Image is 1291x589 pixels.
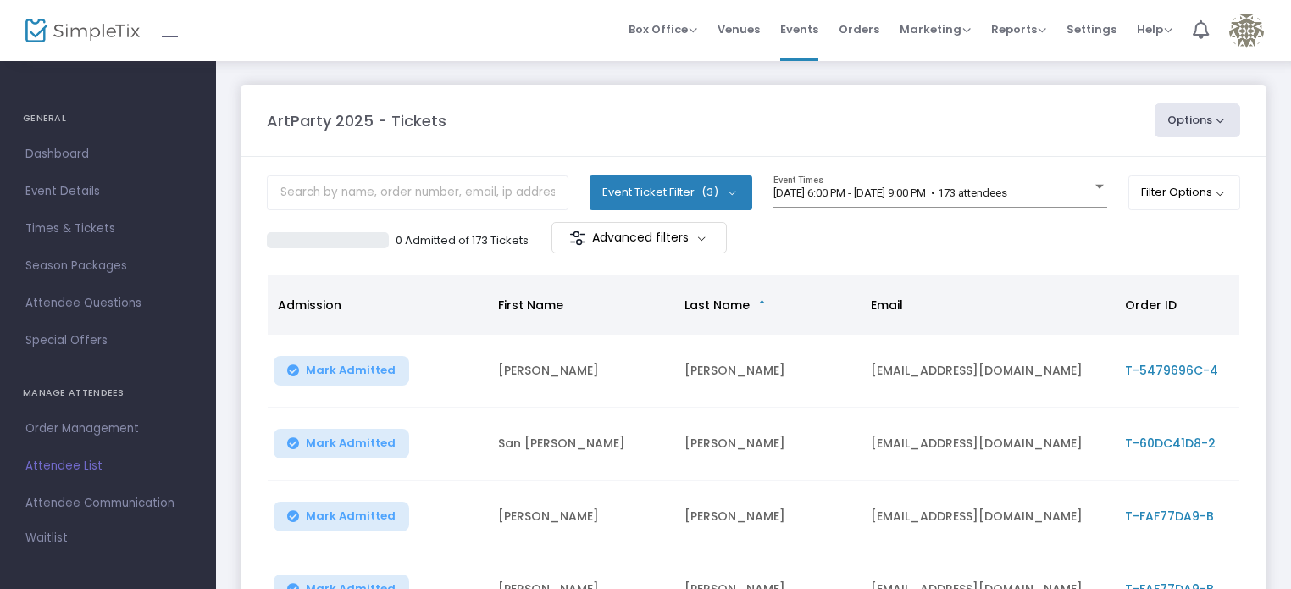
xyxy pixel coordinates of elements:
[306,364,396,377] span: Mark Admitted
[25,181,191,203] span: Event Details
[780,8,818,51] span: Events
[488,408,674,481] td: San [PERSON_NAME]
[701,186,718,199] span: (3)
[684,297,750,314] span: Last Name
[278,297,341,314] span: Admission
[274,356,409,386] button: Mark Admitted
[1128,175,1241,209] button: Filter Options
[674,408,861,481] td: [PERSON_NAME]
[1125,435,1216,452] span: T-60DC41D8-2
[839,8,879,51] span: Orders
[267,109,446,132] m-panel-title: ArtParty 2025 - Tickets
[25,292,191,314] span: Attendee Questions
[1155,103,1241,137] button: Options
[590,175,752,209] button: Event Ticket Filter(3)
[900,21,971,37] span: Marketing
[674,481,861,553] td: [PERSON_NAME]
[25,330,191,352] span: Special Offers
[773,186,1007,199] span: [DATE] 6:00 PM - [DATE] 9:00 PM • 173 attendees
[274,429,409,458] button: Mark Admitted
[25,218,191,240] span: Times & Tickets
[25,455,191,477] span: Attendee List
[274,502,409,531] button: Mark Admitted
[551,222,727,253] m-button: Advanced filters
[756,298,769,312] span: Sortable
[25,418,191,440] span: Order Management
[25,143,191,165] span: Dashboard
[1125,362,1218,379] span: T-5479696C-4
[991,21,1046,37] span: Reports
[267,175,568,210] input: Search by name, order number, email, ip address
[488,335,674,408] td: [PERSON_NAME]
[861,481,1115,553] td: [EMAIL_ADDRESS][DOMAIN_NAME]
[861,335,1115,408] td: [EMAIL_ADDRESS][DOMAIN_NAME]
[306,436,396,450] span: Mark Admitted
[23,102,193,136] h4: GENERAL
[871,297,903,314] span: Email
[23,376,193,410] h4: MANAGE ATTENDEES
[569,230,586,247] img: filter
[718,8,760,51] span: Venues
[674,335,861,408] td: [PERSON_NAME]
[1137,21,1172,37] span: Help
[629,21,697,37] span: Box Office
[861,408,1115,481] td: [EMAIL_ADDRESS][DOMAIN_NAME]
[498,297,563,314] span: First Name
[396,232,529,249] p: 0 Admitted of 173 Tickets
[25,255,191,277] span: Season Packages
[1067,8,1116,51] span: Settings
[25,530,68,547] span: Waitlist
[306,509,396,523] span: Mark Admitted
[1125,508,1214,525] span: T-FAF77DA9-B
[25,492,191,514] span: Attendee Communication
[1125,297,1177,314] span: Order ID
[488,481,674,553] td: [PERSON_NAME]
